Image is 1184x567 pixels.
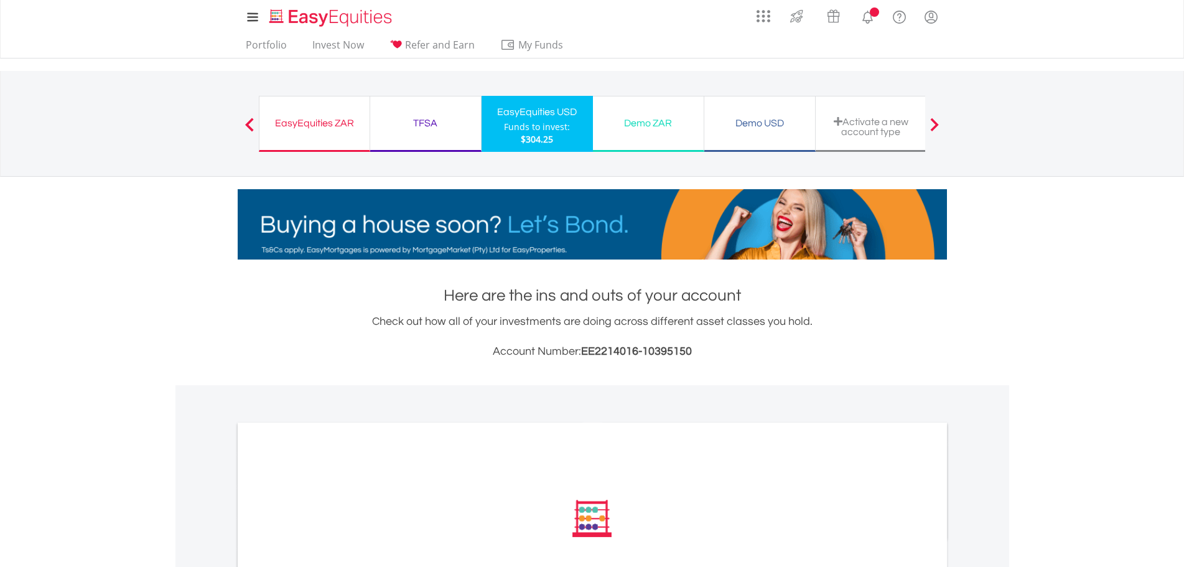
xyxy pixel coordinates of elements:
div: EasyEquities USD [489,103,585,121]
a: FAQ's and Support [883,3,915,28]
a: AppsGrid [748,3,778,23]
img: grid-menu-icon.svg [757,9,770,23]
img: thrive-v2.svg [786,6,807,26]
div: Demo USD [712,115,808,132]
img: vouchers-v2.svg [823,6,844,26]
div: Activate a new account type [823,116,919,137]
span: $304.25 [521,133,553,145]
a: Portfolio [241,39,292,58]
img: EasyEquities_Logo.png [267,7,397,28]
div: TFSA [378,115,473,132]
span: EE2214016-10395150 [581,345,692,357]
div: EasyEquities ZAR [267,115,362,132]
a: My Profile [915,3,947,30]
h1: Here are the ins and outs of your account [238,284,947,307]
a: Refer and Earn [385,39,480,58]
div: Demo ZAR [600,115,696,132]
a: Notifications [852,3,883,28]
span: Refer and Earn [405,38,475,52]
img: EasyMortage Promotion Banner [238,189,947,260]
h3: Account Number: [238,343,947,360]
a: Home page [264,3,397,28]
span: My Funds [500,37,582,53]
div: Check out how all of your investments are doing across different asset classes you hold. [238,313,947,360]
a: Vouchers [815,3,852,26]
a: Invest Now [307,39,369,58]
div: Funds to invest: [504,121,570,133]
